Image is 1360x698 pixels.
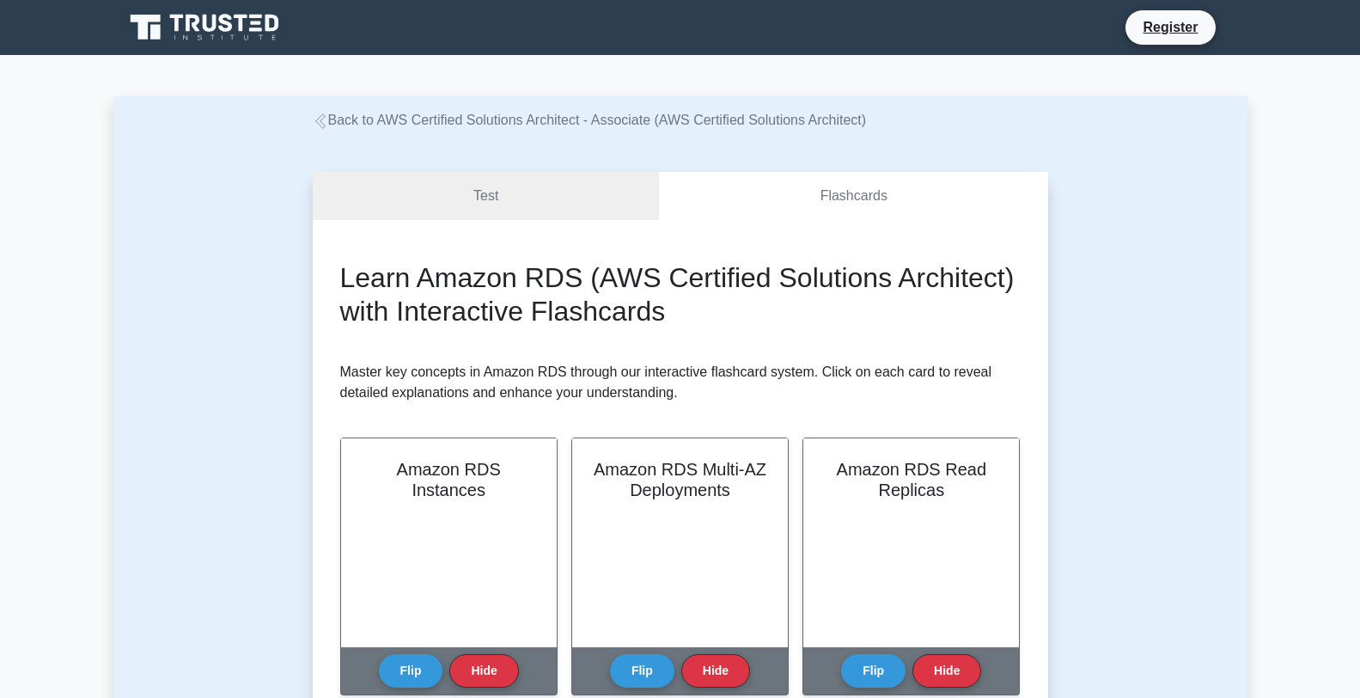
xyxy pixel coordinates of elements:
[449,654,518,688] button: Hide
[681,654,750,688] button: Hide
[659,172,1047,221] a: Flashcards
[313,113,867,127] a: Back to AWS Certified Solutions Architect - Associate (AWS Certified Solutions Architect)
[912,654,981,688] button: Hide
[362,459,536,500] h2: Amazon RDS Instances
[841,654,906,688] button: Flip
[1132,16,1208,38] a: Register
[340,261,1021,328] h2: Learn Amazon RDS (AWS Certified Solutions Architect) with Interactive Flashcards
[824,459,998,500] h2: Amazon RDS Read Replicas
[313,172,660,221] a: Test
[610,654,674,688] button: Flip
[379,654,443,688] button: Flip
[340,362,1021,403] p: Master key concepts in Amazon RDS through our interactive flashcard system. Click on each card to...
[593,459,767,500] h2: Amazon RDS Multi-AZ Deployments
